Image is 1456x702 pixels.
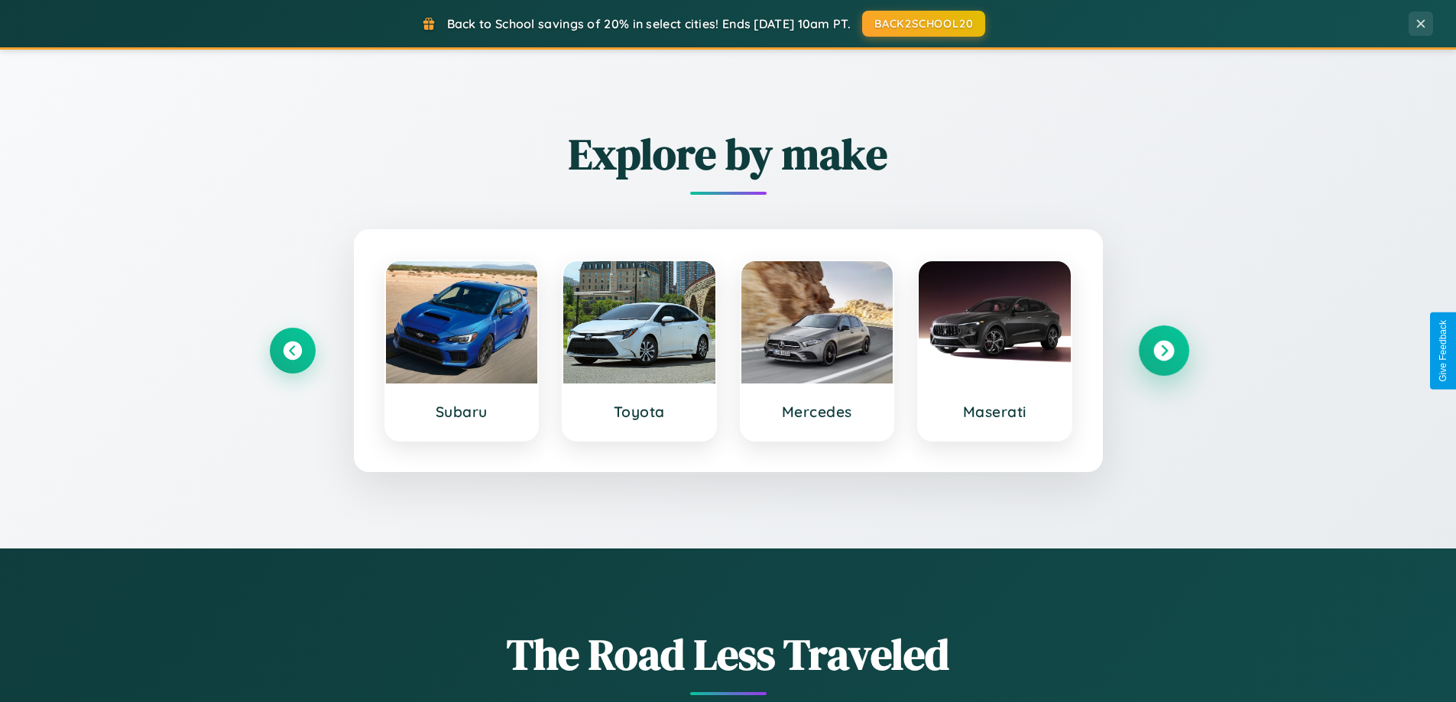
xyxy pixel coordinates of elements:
[447,16,851,31] span: Back to School savings of 20% in select cities! Ends [DATE] 10am PT.
[934,403,1056,421] h3: Maserati
[270,625,1187,684] h1: The Road Less Traveled
[401,403,523,421] h3: Subaru
[1438,320,1448,382] div: Give Feedback
[270,125,1187,183] h2: Explore by make
[579,403,700,421] h3: Toyota
[757,403,878,421] h3: Mercedes
[862,11,985,37] button: BACK2SCHOOL20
